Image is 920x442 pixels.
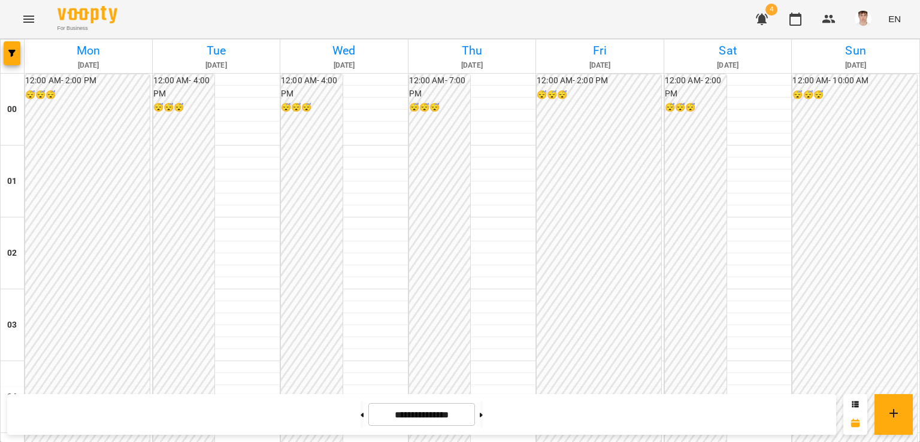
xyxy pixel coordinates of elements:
[665,74,727,100] h6: 12:00 AM - 2:00 PM
[153,101,215,114] h6: 😴😴😴
[538,41,662,60] h6: Fri
[7,175,17,188] h6: 01
[666,41,790,60] h6: Sat
[409,74,471,100] h6: 12:00 AM - 7:00 PM
[410,41,534,60] h6: Thu
[25,89,150,102] h6: 😴😴😴
[409,101,471,114] h6: 😴😴😴
[855,11,871,28] img: 8fe045a9c59afd95b04cf3756caf59e6.jpg
[7,319,17,332] h6: 03
[665,101,727,114] h6: 😴😴😴
[281,74,343,100] h6: 12:00 AM - 4:00 PM
[792,89,917,102] h6: 😴😴😴
[794,41,918,60] h6: Sun
[7,103,17,116] h6: 00
[281,101,343,114] h6: 😴😴😴
[57,6,117,23] img: Voopty Logo
[26,60,150,71] h6: [DATE]
[666,60,790,71] h6: [DATE]
[410,60,534,71] h6: [DATE]
[282,41,406,60] h6: Wed
[794,60,918,71] h6: [DATE]
[14,5,43,34] button: Menu
[57,25,117,32] span: For Business
[26,41,150,60] h6: Mon
[537,74,661,87] h6: 12:00 AM - 2:00 PM
[7,247,17,260] h6: 02
[765,4,777,16] span: 4
[155,60,279,71] h6: [DATE]
[883,8,906,30] button: EN
[25,74,150,87] h6: 12:00 AM - 2:00 PM
[537,89,661,102] h6: 😴😴😴
[282,60,406,71] h6: [DATE]
[153,74,215,100] h6: 12:00 AM - 4:00 PM
[888,13,901,25] span: EN
[538,60,662,71] h6: [DATE]
[155,41,279,60] h6: Tue
[792,74,917,87] h6: 12:00 AM - 10:00 AM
